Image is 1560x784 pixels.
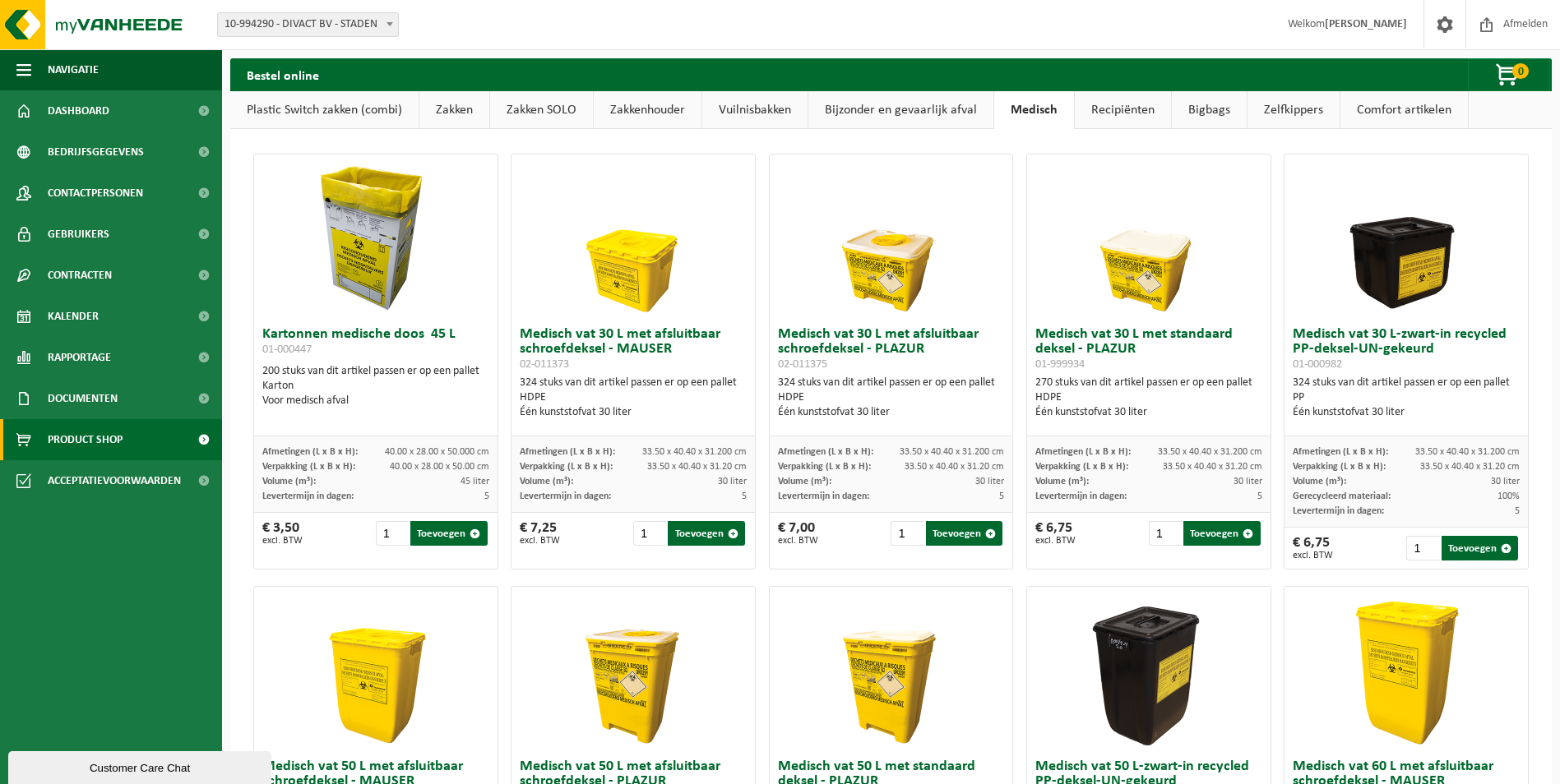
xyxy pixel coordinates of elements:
[702,91,808,129] a: Vuilnisbakken
[218,13,398,36] span: 10-994290 - DIVACT BV - STADEN
[1035,358,1085,371] span: 01-999934
[262,491,354,501] span: Levertermijn in dagen:
[48,214,109,255] span: Gebruikers
[1035,536,1076,546] span: excl. BTW
[778,447,873,457] span: Afmetingen (L x B x H):
[1172,91,1247,129] a: Bigbags
[390,462,489,472] span: 40.00 x 28.00 x 50.00 cm
[376,521,409,546] input: 1
[1035,491,1127,501] span: Levertermijn in dagen:
[778,327,1005,371] h3: Medisch vat 30 L met afsluitbaar schroefdeksel - PLAZUR
[1293,376,1520,420] div: 324 stuks van dit artikel passen er op een pallet
[230,58,336,90] h2: Bestel online
[262,327,489,360] h3: Kartonnen medische doos 45 L
[668,521,744,546] button: Toevoegen
[900,447,1004,457] span: 33.50 x 40.40 x 31.200 cm
[1035,477,1089,487] span: Volume (m³):
[1293,477,1346,487] span: Volume (m³):
[808,587,973,751] img: 01-999935
[8,748,275,784] iframe: chat widget
[1491,477,1520,487] span: 30 liter
[520,447,615,457] span: Afmetingen (L x B x H):
[1158,447,1262,457] span: 33.50 x 40.40 x 31.200 cm
[1293,390,1520,405] div: PP
[1293,551,1333,560] span: excl. BTW
[778,390,1005,405] div: HDPE
[262,447,358,457] span: Afmetingen (L x B x H):
[778,521,818,546] div: € 7,00
[1257,491,1262,501] span: 5
[1512,63,1529,79] span: 0
[520,327,747,371] h3: Medisch vat 30 L met afsluitbaar schroefdeksel - MAUSER
[262,344,312,356] span: 01-000447
[1035,390,1262,405] div: HDPE
[551,154,715,319] img: 02-011373
[1293,447,1388,457] span: Afmetingen (L x B x H):
[48,173,143,214] span: Contactpersonen
[48,460,181,501] span: Acceptatievoorwaarden
[551,587,715,751] img: 02-011377
[1035,376,1262,420] div: 270 stuks van dit artikel passen er op een pallet
[48,131,144,173] span: Bedrijfsgegevens
[294,587,458,751] img: 02-011378
[520,358,569,371] span: 02-011373
[926,521,1002,546] button: Toevoegen
[1293,491,1391,501] span: Gerecycleerd materiaal:
[994,91,1074,129] a: Medisch
[1468,58,1550,91] button: 0
[520,536,560,546] span: excl. BTW
[1035,521,1076,546] div: € 6,75
[262,536,303,546] span: excl. BTW
[778,376,1005,420] div: 324 stuks van dit artikel passen er op een pallet
[520,405,747,420] div: Één kunststofvat 30 liter
[520,521,560,546] div: € 7,25
[262,477,316,487] span: Volume (m³):
[1293,536,1333,560] div: € 6,75
[718,477,747,487] span: 30 liter
[294,154,458,319] img: 01-000447
[1163,462,1262,472] span: 33.50 x 40.40 x 31.20 cm
[1035,405,1262,420] div: Één kunststofvat 30 liter
[778,462,871,472] span: Verpakking (L x B x H):
[1067,587,1231,751] img: 01-000979
[262,364,489,408] div: 200 stuks van dit artikel passen er op een pallet
[1293,358,1342,371] span: 01-000982
[808,91,993,129] a: Bijzonder en gevaarlijk afval
[1325,18,1407,30] strong: [PERSON_NAME]
[262,521,303,546] div: € 3,50
[1293,462,1386,472] span: Verpakking (L x B x H):
[975,477,1004,487] span: 30 liter
[1324,587,1488,751] img: 02-011376
[520,376,747,420] div: 324 stuks van dit artikel passen er op een pallet
[808,154,973,319] img: 02-011375
[410,521,487,546] button: Toevoegen
[1035,447,1131,457] span: Afmetingen (L x B x H):
[1415,447,1520,457] span: 33.50 x 40.40 x 31.200 cm
[461,477,489,487] span: 45 liter
[999,491,1004,501] span: 5
[1248,91,1340,129] a: Zelfkippers
[633,521,666,546] input: 1
[262,462,355,472] span: Verpakking (L x B x H):
[1293,327,1520,371] h3: Medisch vat 30 L-zwart-in recycled PP-deksel-UN-gekeurd
[419,91,489,129] a: Zakken
[742,491,747,501] span: 5
[490,91,593,129] a: Zakken SOLO
[778,405,1005,420] div: Één kunststofvat 30 liter
[230,91,419,129] a: Plastic Switch zakken (combi)
[642,447,747,457] span: 33.50 x 40.40 x 31.200 cm
[647,462,747,472] span: 33.50 x 40.40 x 31.20 cm
[48,255,112,296] span: Contracten
[1075,91,1171,129] a: Recipiënten
[1035,327,1262,371] h3: Medisch vat 30 L met standaard deksel - PLAZUR
[217,12,399,37] span: 10-994290 - DIVACT BV - STADEN
[1324,154,1488,319] img: 01-000982
[48,419,123,460] span: Product Shop
[905,462,1004,472] span: 33.50 x 40.40 x 31.20 cm
[1234,477,1262,487] span: 30 liter
[778,491,869,501] span: Levertermijn in dagen:
[520,477,573,487] span: Volume (m³):
[594,91,701,129] a: Zakkenhouder
[48,90,109,131] span: Dashboard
